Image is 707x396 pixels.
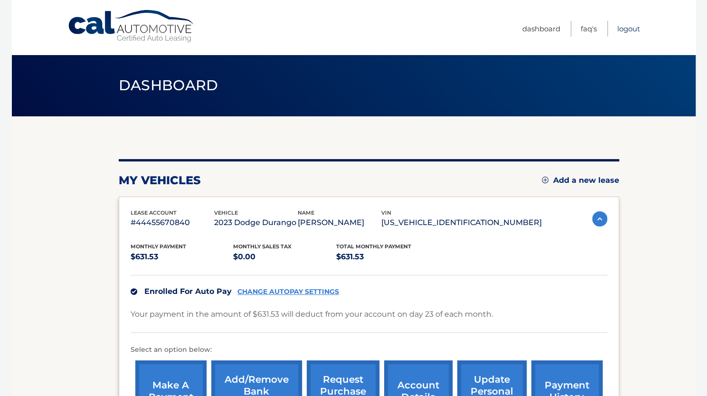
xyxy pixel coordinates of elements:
p: $0.00 [233,250,336,264]
p: #44455670840 [131,216,214,229]
a: Logout [617,21,640,37]
a: FAQ's [581,21,597,37]
span: Monthly sales Tax [233,243,292,250]
h2: my vehicles [119,173,201,188]
span: Monthly Payment [131,243,186,250]
a: Cal Automotive [67,9,196,43]
p: $631.53 [131,250,234,264]
span: Dashboard [119,76,218,94]
span: Total Monthly Payment [336,243,411,250]
p: [US_VEHICLE_IDENTIFICATION_NUMBER] [381,216,542,229]
a: CHANGE AUTOPAY SETTINGS [237,288,339,296]
span: vehicle [214,209,238,216]
p: $631.53 [336,250,439,264]
span: name [298,209,314,216]
a: Add a new lease [542,176,619,185]
span: Enrolled For Auto Pay [144,287,232,296]
a: Dashboard [522,21,560,37]
p: 2023 Dodge Durango [214,216,298,229]
p: Select an option below: [131,344,607,356]
span: lease account [131,209,177,216]
p: [PERSON_NAME] [298,216,381,229]
img: check.svg [131,288,137,295]
img: accordion-active.svg [592,211,607,226]
p: Your payment in the amount of $631.53 will deduct from your account on day 23 of each month. [131,308,493,321]
span: vin [381,209,391,216]
img: add.svg [542,177,548,183]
